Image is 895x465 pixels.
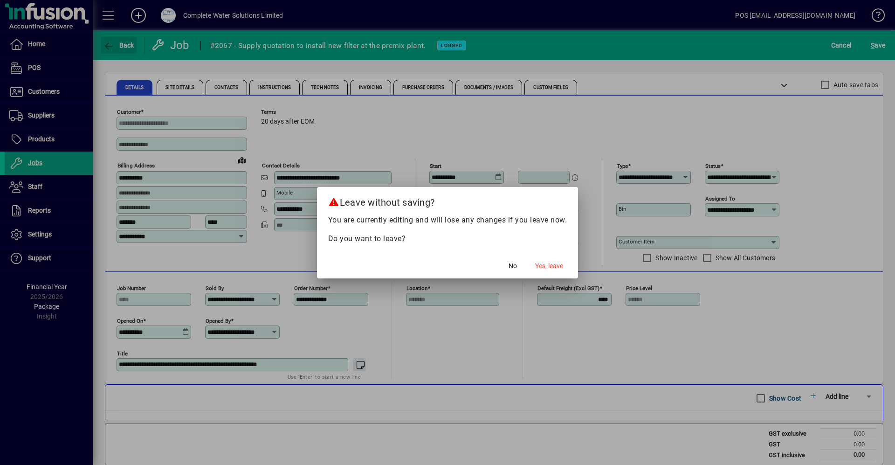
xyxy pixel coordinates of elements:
p: Do you want to leave? [328,233,567,244]
span: No [509,261,517,271]
h2: Leave without saving? [317,187,578,214]
span: Yes, leave [535,261,563,271]
button: No [498,258,528,275]
button: Yes, leave [531,258,567,275]
p: You are currently editing and will lose any changes if you leave now. [328,215,567,226]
